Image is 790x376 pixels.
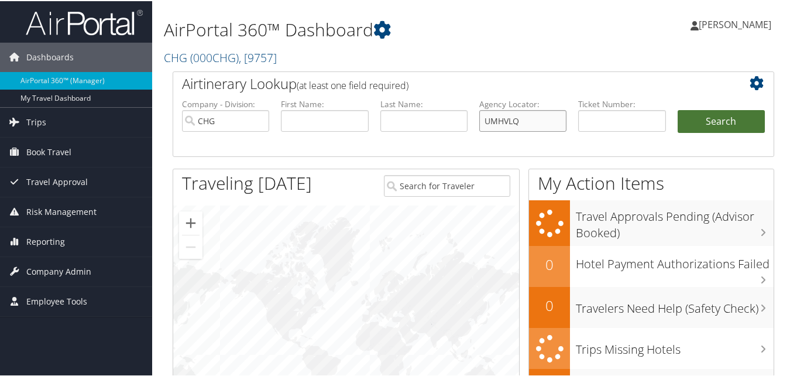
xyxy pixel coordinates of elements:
[576,249,774,271] h3: Hotel Payment Authorizations Failed
[529,327,774,368] a: Trips Missing Hotels
[691,6,783,41] a: [PERSON_NAME]
[26,256,91,285] span: Company Admin
[26,136,71,166] span: Book Travel
[182,97,269,109] label: Company - Division:
[529,286,774,327] a: 0Travelers Need Help (Safety Check)
[26,107,46,136] span: Trips
[281,97,368,109] label: First Name:
[529,254,570,274] h2: 0
[182,170,312,194] h1: Traveling [DATE]
[529,170,774,194] h1: My Action Items
[26,42,74,71] span: Dashboards
[699,17,771,30] span: [PERSON_NAME]
[164,49,277,64] a: CHG
[239,49,277,64] span: , [ 9757 ]
[576,293,774,316] h3: Travelers Need Help (Safety Check)
[26,286,87,315] span: Employee Tools
[26,196,97,225] span: Risk Management
[164,16,576,41] h1: AirPortal 360™ Dashboard
[578,97,665,109] label: Ticket Number:
[190,49,239,64] span: ( 000CHG )
[529,199,774,244] a: Travel Approvals Pending (Advisor Booked)
[576,334,774,357] h3: Trips Missing Hotels
[179,234,202,258] button: Zoom out
[479,97,566,109] label: Agency Locator:
[179,210,202,234] button: Zoom in
[678,109,765,132] button: Search
[26,8,143,35] img: airportal-logo.png
[26,226,65,255] span: Reporting
[297,78,408,91] span: (at least one field required)
[384,174,510,196] input: Search for Traveler
[529,295,570,315] h2: 0
[182,73,715,93] h2: Airtinerary Lookup
[576,201,774,240] h3: Travel Approvals Pending (Advisor Booked)
[529,245,774,286] a: 0Hotel Payment Authorizations Failed
[26,166,88,196] span: Travel Approval
[380,97,468,109] label: Last Name:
